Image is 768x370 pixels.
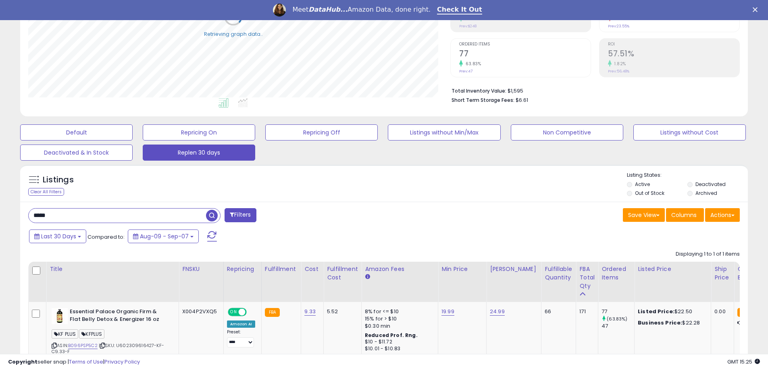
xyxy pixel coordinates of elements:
div: Retrieving graph data.. [204,30,263,37]
small: 63.83% [463,61,481,67]
i: DataHub... [308,6,348,13]
label: Archived [695,190,717,196]
button: Listings without Min/Max [388,124,500,141]
button: Deactivated & In Stock [20,145,133,161]
div: 8% for <= $10 [365,308,432,315]
b: Essential Palace Organic Firm & Flat Belly Detox & Energizer 16 oz [70,308,168,325]
div: Title [50,265,175,273]
b: Reduced Prof. Rng. [365,332,418,339]
div: FBA Total Qty [579,265,595,290]
small: Prev: 56.48% [608,69,629,74]
div: 66 [545,308,570,315]
b: Business Price: [638,319,682,327]
div: Fulfillment [265,265,298,273]
div: seller snap | | [8,358,140,366]
span: OFF [245,309,258,316]
div: [PERSON_NAME] [490,265,538,273]
div: 171 [579,308,592,315]
small: FBA [265,308,280,317]
label: Active [635,181,650,188]
small: -48.45% [612,16,633,22]
h2: 77 [459,49,591,60]
div: Listed Price [638,265,708,273]
b: Total Inventory Value: [452,87,506,94]
small: Amazon Fees. [365,273,370,281]
a: Terms of Use [69,358,103,366]
a: Privacy Policy [104,358,140,366]
a: B096PSP5C2 [68,342,98,349]
span: ROI [608,42,739,47]
span: Columns [671,211,697,219]
div: Ship Price [714,265,731,282]
label: Out of Stock [635,190,664,196]
div: Amazon AI [227,320,255,328]
div: 15% for > $10 [365,315,432,322]
div: Meet Amazon Data, done right. [292,6,431,14]
button: Last 30 Days [29,229,86,243]
b: Listed Price: [638,308,674,315]
span: KFPLUS [79,329,104,339]
img: Profile image for Georgie [273,4,286,17]
button: Save View [623,208,665,222]
span: Compared to: [87,233,125,241]
img: 41K2QvLJCUS._SL40_.jpg [52,308,68,324]
label: Deactivated [695,181,726,188]
div: $0.30 min [365,322,432,330]
small: Prev: 47 [459,69,472,74]
button: Listings without Cost [633,124,746,141]
small: 66.80% [463,16,482,22]
span: | SKU: U602309616427-KF-C9.33-F [52,342,164,354]
button: Non Competitive [511,124,623,141]
div: Repricing [227,265,258,273]
div: FNSKU [182,265,220,273]
div: 77 [601,308,634,315]
div: $22.50 [638,308,705,315]
li: $1,595 [452,85,734,95]
div: Min Price [441,265,483,273]
small: Prev: $248 [459,24,477,29]
small: 1.82% [612,61,626,67]
a: 19.99 [441,308,454,316]
a: 9.33 [304,308,316,316]
div: Clear All Filters [28,188,64,196]
span: $6.61 [516,96,528,104]
small: Prev: 23.55% [608,24,629,29]
strong: Copyright [8,358,37,366]
span: Ordered Items [459,42,591,47]
span: KF PLUS [52,329,78,339]
div: $10 - $11.72 [365,339,432,345]
span: Aug-09 - Sep-07 [140,232,189,240]
div: $22.28 [638,319,705,327]
div: X004P2VXQ5 [182,308,217,315]
a: 24.99 [490,308,505,316]
span: Last 30 Days [41,232,76,240]
div: Displaying 1 to 1 of 1 items [676,250,740,258]
button: Columns [666,208,704,222]
button: Filters [225,208,256,222]
span: ON [229,309,239,316]
div: 47 [601,322,634,330]
div: Close [753,7,761,12]
button: Repricing Off [265,124,378,141]
div: Amazon Fees [365,265,435,273]
div: 0.00 [714,308,728,315]
button: Repricing On [143,124,255,141]
a: Check It Out [437,6,482,14]
h2: 57.51% [608,49,739,60]
b: Short Term Storage Fees: [452,97,514,103]
div: Fulfillment Cost [327,265,358,282]
p: Listing States: [627,172,748,179]
button: Default [20,124,133,141]
div: Ordered Items [601,265,631,282]
h5: Listings [43,174,74,186]
div: 5.52 [327,308,355,315]
small: FBA [737,308,752,317]
small: (63.83%) [607,316,627,322]
span: 2025-10-8 15:25 GMT [727,358,760,366]
div: Preset: [227,329,255,347]
button: Aug-09 - Sep-07 [128,229,199,243]
div: Fulfillable Quantity [545,265,572,282]
div: Cost [304,265,320,273]
button: Replen 30 days [143,145,255,161]
button: Actions [705,208,740,222]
